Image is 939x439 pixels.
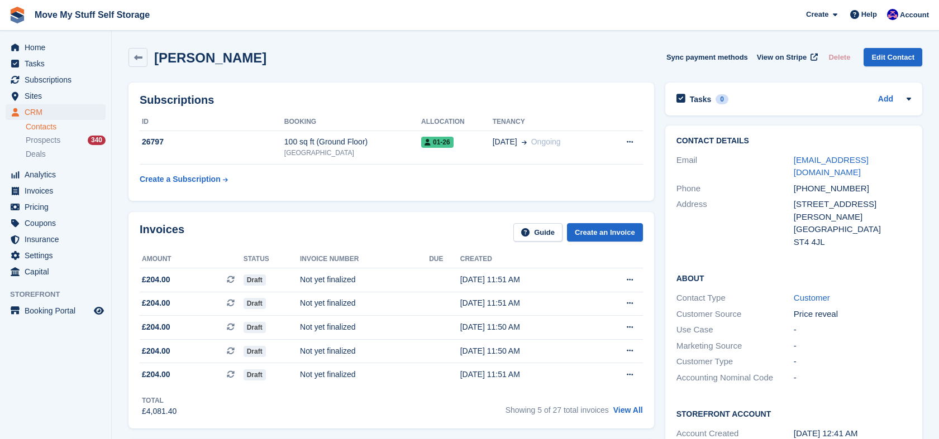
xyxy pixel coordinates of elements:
span: Analytics [25,167,92,182]
a: Guide [513,223,563,242]
button: Delete [824,48,855,66]
a: menu [6,231,106,247]
th: Due [429,250,460,268]
div: Address [676,198,794,248]
div: £4,081.40 [142,406,177,417]
div: Contact Type [676,292,794,305]
th: Allocation [421,113,493,131]
span: Draft [244,369,266,380]
div: Marketing Source [676,340,794,353]
div: ST4 4JL [794,236,911,249]
span: 01-26 [421,137,454,148]
h2: Tasks [690,94,712,104]
button: Sync payment methods [666,48,748,66]
span: £204.00 [142,274,170,286]
a: Deals [26,148,106,160]
a: [EMAIL_ADDRESS][DOMAIN_NAME] [794,155,869,177]
div: [DATE] 11:51 AM [460,369,592,380]
span: CRM [25,104,92,120]
span: Insurance [25,231,92,247]
a: Edit Contact [864,48,922,66]
th: Amount [140,250,244,268]
span: Draft [244,274,266,286]
div: 340 [88,136,106,145]
span: Settings [25,248,92,263]
a: menu [6,183,106,199]
span: Coupons [25,215,92,231]
span: £204.00 [142,297,170,309]
a: menu [6,40,106,55]
div: Customer Type [676,355,794,368]
div: Not yet finalized [300,274,429,286]
span: Tasks [25,56,92,71]
div: Create a Subscription [140,173,221,185]
div: Price reveal [794,308,911,321]
span: £204.00 [142,321,170,333]
div: [GEOGRAPHIC_DATA] [284,148,421,158]
span: Pricing [25,199,92,215]
div: Not yet finalized [300,321,429,333]
a: menu [6,167,106,182]
div: Not yet finalized [300,297,429,309]
h2: Storefront Account [676,408,911,419]
span: Create [806,9,828,20]
a: menu [6,56,106,71]
span: Draft [244,322,266,333]
a: menu [6,264,106,279]
h2: Contact Details [676,137,911,146]
div: [STREET_ADDRESS][PERSON_NAME] [794,198,911,223]
div: Accounting Nominal Code [676,372,794,384]
div: - [794,372,911,384]
div: [DATE] 11:50 AM [460,321,592,333]
span: Sites [25,88,92,104]
a: Customer [794,293,830,302]
div: [DATE] 11:51 AM [460,274,592,286]
a: Create an Invoice [567,223,643,242]
a: View on Stripe [752,48,820,66]
h2: About [676,272,911,283]
th: Status [244,250,300,268]
span: Home [25,40,92,55]
div: [PHONE_NUMBER] [794,182,911,195]
a: Contacts [26,122,106,132]
span: Draft [244,346,266,357]
div: Not yet finalized [300,369,429,380]
div: Email [676,154,794,179]
span: Draft [244,298,266,309]
span: Help [861,9,877,20]
a: Prospects 340 [26,134,106,146]
div: - [794,340,911,353]
div: Customer Source [676,308,794,321]
span: Storefront [10,289,111,300]
th: Invoice number [300,250,429,268]
a: menu [6,303,106,319]
div: 26797 [140,136,284,148]
span: Invoices [25,183,92,199]
th: Created [460,250,592,268]
a: menu [6,199,106,215]
span: Account [900,9,929,21]
h2: Invoices [140,223,184,242]
div: Total [142,395,177,406]
h2: [PERSON_NAME] [154,50,266,65]
div: [DATE] 11:51 AM [460,297,592,309]
span: Deals [26,149,46,160]
span: Prospects [26,135,60,146]
div: - [794,324,911,336]
span: £204.00 [142,369,170,380]
div: Phone [676,182,794,195]
div: 100 sq ft (Ground Floor) [284,136,421,148]
span: Capital [25,264,92,279]
a: menu [6,215,106,231]
div: Not yet finalized [300,345,429,357]
span: Ongoing [531,137,561,146]
div: [DATE] 11:50 AM [460,345,592,357]
a: View All [613,406,643,414]
div: Use Case [676,324,794,336]
span: Booking Portal [25,303,92,319]
th: ID [140,113,284,131]
img: Jade Whetnall [887,9,898,20]
img: stora-icon-8386f47178a22dfd0bd8f6a31ec36ba5ce8667c1dd55bd0f319d3a0aa187defe.svg [9,7,26,23]
span: View on Stripe [757,52,807,63]
a: Add [878,93,893,106]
